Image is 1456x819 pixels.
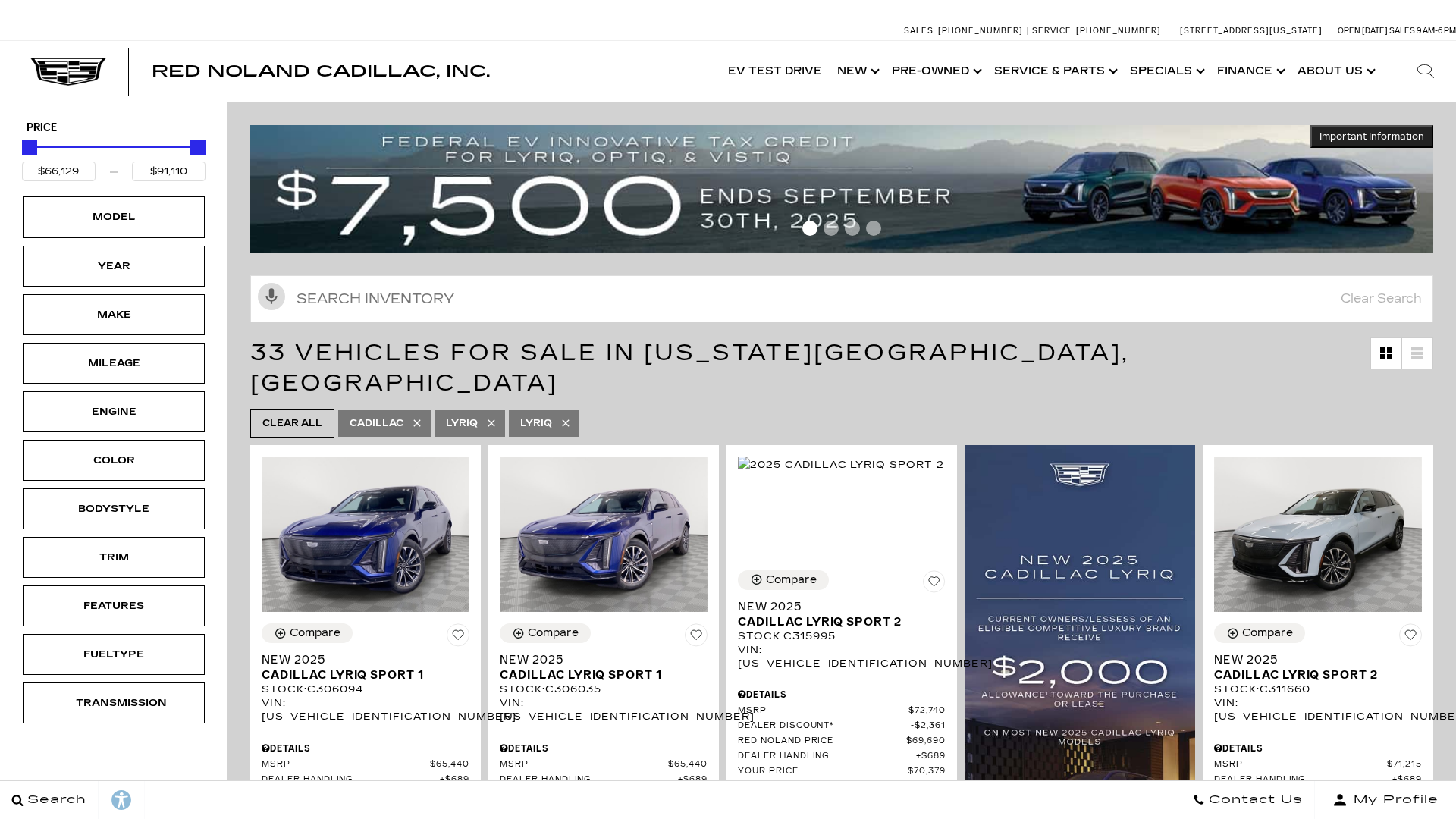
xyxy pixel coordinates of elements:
[76,549,152,566] div: Trim
[500,623,591,643] button: Compare Vehicle
[23,391,205,432] div: EngineEngine
[447,623,469,652] button: Save Vehicle
[1214,696,1422,723] div: VIN: [US_VEHICLE_IDENTIFICATION_NUMBER]
[738,705,946,717] a: MSRP $72,740
[738,766,946,777] a: Your Price $70,379
[22,135,206,181] div: Price
[738,720,911,732] span: Dealer Discount*
[906,736,946,747] span: $69,690
[1315,781,1456,819] button: Open user profile menu
[738,766,908,777] span: Your Price
[916,751,946,762] span: $689
[76,646,152,663] div: Fueltype
[678,774,708,786] span: $689
[1214,667,1410,682] span: Cadillac LYRIQ Sport 2
[904,27,1027,35] a: Sales: [PHONE_NUMBER]
[262,457,469,613] img: 2025 Cadillac LYRIQ Sport 1
[738,720,946,732] a: Dealer Discount* $2,361
[262,759,430,770] span: MSRP
[23,440,205,481] div: ColorColor
[1290,41,1380,102] a: About Us
[1214,652,1422,682] a: New 2025Cadillac LYRIQ Sport 2
[190,140,206,155] div: Maximum Price
[23,246,205,287] div: YearYear
[76,258,152,275] div: Year
[1214,623,1305,643] button: Compare Vehicle
[250,125,1433,252] a: vrp-tax-ending-august-version
[262,696,469,723] div: VIN: [US_VEHICLE_IDENTIFICATION_NUMBER]
[1214,774,1392,786] span: Dealer Handling
[262,652,469,682] a: New 2025Cadillac LYRIQ Sport 1
[76,209,152,225] div: Model
[845,221,860,236] span: Go to slide 3
[24,789,86,811] span: Search
[500,652,708,682] a: New 2025Cadillac LYRIQ Sport 1
[27,121,201,135] h5: Price
[440,774,469,786] span: $689
[23,537,205,578] div: TrimTrim
[250,275,1433,322] input: Search Inventory
[1076,26,1161,36] span: [PHONE_NUMBER]
[1210,41,1290,102] a: Finance
[23,294,205,335] div: MakeMake
[1319,130,1424,143] span: Important Information
[446,414,478,433] span: Lyriq
[1214,652,1410,667] span: New 2025
[1214,742,1422,755] div: Pricing Details - New 2025 Cadillac LYRIQ Sport 2
[866,221,881,236] span: Go to slide 4
[738,751,916,762] span: Dealer Handling
[23,585,205,626] div: FeaturesFeatures
[22,162,96,181] input: Minimum
[500,759,668,770] span: MSRP
[500,742,708,755] div: Pricing Details - New 2025 Cadillac LYRIQ Sport 1
[830,41,884,102] a: New
[500,682,708,696] div: Stock : C306035
[430,759,469,770] span: $65,440
[884,41,987,102] a: Pre-Owned
[290,626,340,640] div: Compare
[1387,759,1422,770] span: $71,215
[76,695,152,711] div: Transmission
[76,306,152,323] div: Make
[824,221,839,236] span: Go to slide 2
[23,196,205,237] div: ModelModel
[738,629,946,643] div: Stock : C315995
[738,614,934,629] span: Cadillac LYRIQ Sport 2
[1338,26,1388,36] span: Open [DATE]
[500,457,708,613] img: 2025 Cadillac LYRIQ Sport 1
[1122,41,1210,102] a: Specials
[911,720,946,732] span: $2,361
[738,570,829,590] button: Compare Vehicle
[738,688,946,701] div: Pricing Details - New 2025 Cadillac LYRIQ Sport 2
[528,626,579,640] div: Compare
[22,140,37,155] div: Minimum Price
[738,457,944,473] img: 2025 Cadillac LYRIQ Sport 2
[1214,457,1422,613] img: 2025 Cadillac LYRIQ Sport 2
[262,667,458,682] span: Cadillac LYRIQ Sport 1
[908,705,946,717] span: $72,740
[500,667,696,682] span: Cadillac LYRIQ Sport 1
[923,570,946,599] button: Save Vehicle
[152,62,490,80] span: Red Noland Cadillac, Inc.
[738,736,906,747] span: Red Noland Price
[738,643,946,670] div: VIN: [US_VEHICLE_IDENTIFICATION_NUMBER]
[1417,26,1456,36] span: 9 AM-6 PM
[30,58,106,86] img: Cadillac Dark Logo with Cadillac White Text
[1389,26,1417,36] span: Sales:
[1310,125,1433,148] button: Important Information
[500,774,708,786] a: Dealer Handling $689
[76,452,152,469] div: Color
[1181,781,1315,819] a: Contact Us
[500,696,708,723] div: VIN: [US_VEHICLE_IDENTIFICATION_NUMBER]
[1214,759,1422,770] a: MSRP $71,215
[1392,774,1422,786] span: $689
[1348,789,1439,811] span: My Profile
[720,41,830,102] a: EV Test Drive
[23,488,205,529] div: BodystyleBodystyle
[802,221,817,236] span: Go to slide 1
[1214,682,1422,696] div: Stock : C311660
[262,682,469,696] div: Stock : C306094
[76,355,152,372] div: Mileage
[350,414,403,433] span: Cadillac
[262,652,458,667] span: New 2025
